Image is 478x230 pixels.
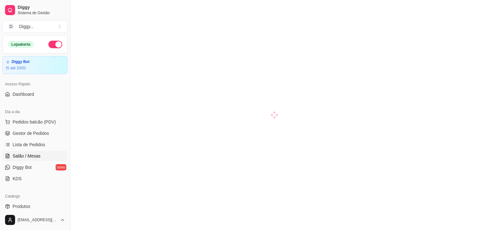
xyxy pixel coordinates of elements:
a: Diggy Botnovo [3,162,68,172]
a: KDS [3,174,68,184]
span: D [8,23,14,30]
a: Diggy Botaté 20/01 [3,56,68,74]
a: Lista de Pedidos [3,140,68,150]
article: Diggy Bot [12,60,30,64]
button: [EMAIL_ADDRESS][DOMAIN_NAME] [3,212,68,227]
div: Loja aberta [8,41,34,48]
span: Sistema de Gestão [18,10,65,15]
a: Salão / Mesas [3,151,68,161]
span: Salão / Mesas [13,153,41,159]
span: Diggy [18,5,65,10]
button: Pedidos balcão (PDV) [3,117,68,127]
span: Lista de Pedidos [13,141,45,148]
span: Diggy Bot [13,164,32,170]
span: Gestor de Pedidos [13,130,49,136]
a: Gestor de Pedidos [3,128,68,138]
article: até 20/01 [10,66,26,71]
a: DiggySistema de Gestão [3,3,68,18]
span: Dashboard [13,91,34,97]
div: Diggy ... [19,23,34,30]
div: Catálogo [3,191,68,201]
span: KDS [13,175,22,182]
span: [EMAIL_ADDRESS][DOMAIN_NAME] [18,217,58,222]
div: Acesso Rápido [3,79,68,89]
div: Dia a dia [3,107,68,117]
a: Dashboard [3,89,68,99]
button: Alterar Status [48,41,62,48]
a: Produtos [3,201,68,211]
span: Pedidos balcão (PDV) [13,119,56,125]
span: Produtos [13,203,30,210]
button: Select a team [3,20,68,33]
